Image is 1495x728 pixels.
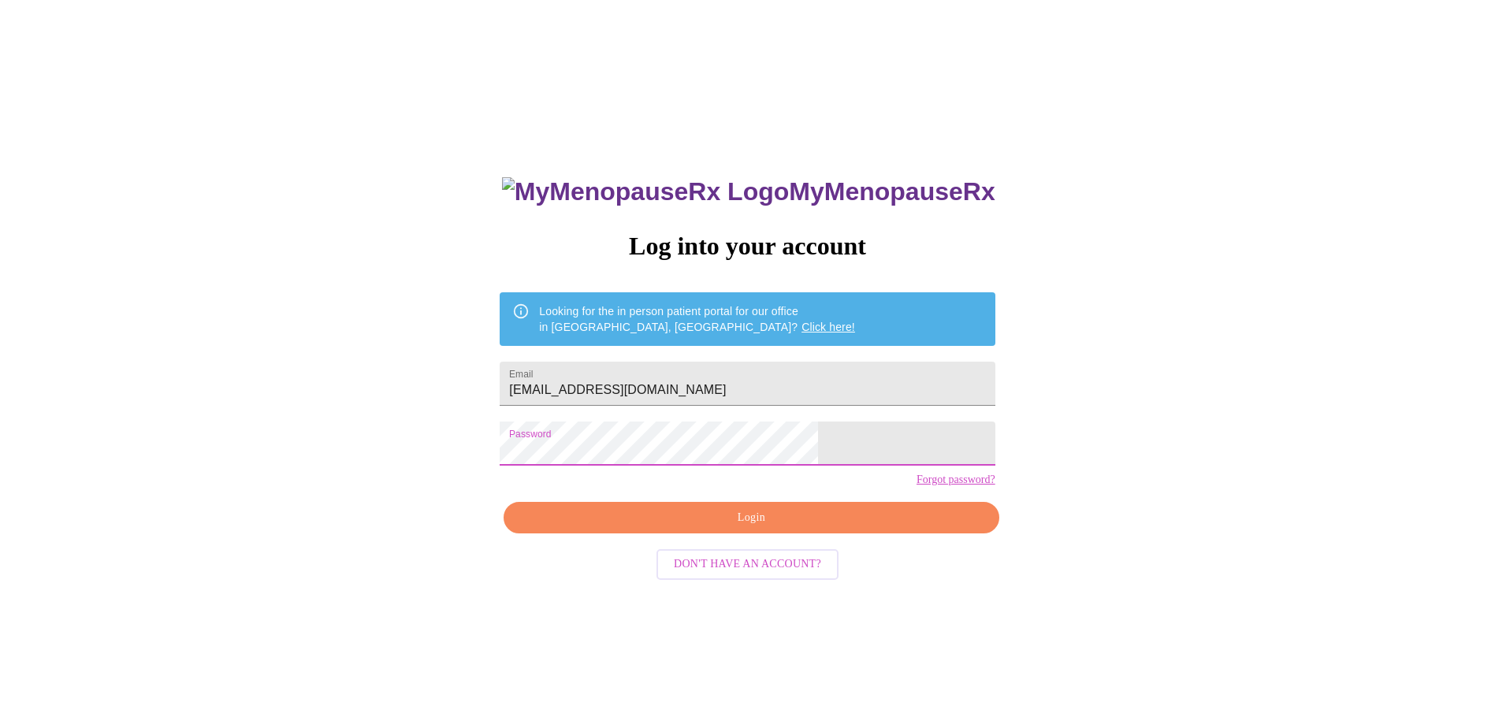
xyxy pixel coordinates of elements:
button: Don't have an account? [656,549,839,580]
span: Login [522,508,980,528]
h3: Log into your account [500,232,995,261]
a: Click here! [801,321,855,333]
img: MyMenopauseRx Logo [502,177,789,206]
span: Don't have an account? [674,555,821,574]
a: Don't have an account? [653,556,842,570]
a: Forgot password? [917,474,995,486]
h3: MyMenopauseRx [502,177,995,206]
button: Login [504,502,999,534]
div: Looking for the in person patient portal for our office in [GEOGRAPHIC_DATA], [GEOGRAPHIC_DATA]? [539,297,855,341]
